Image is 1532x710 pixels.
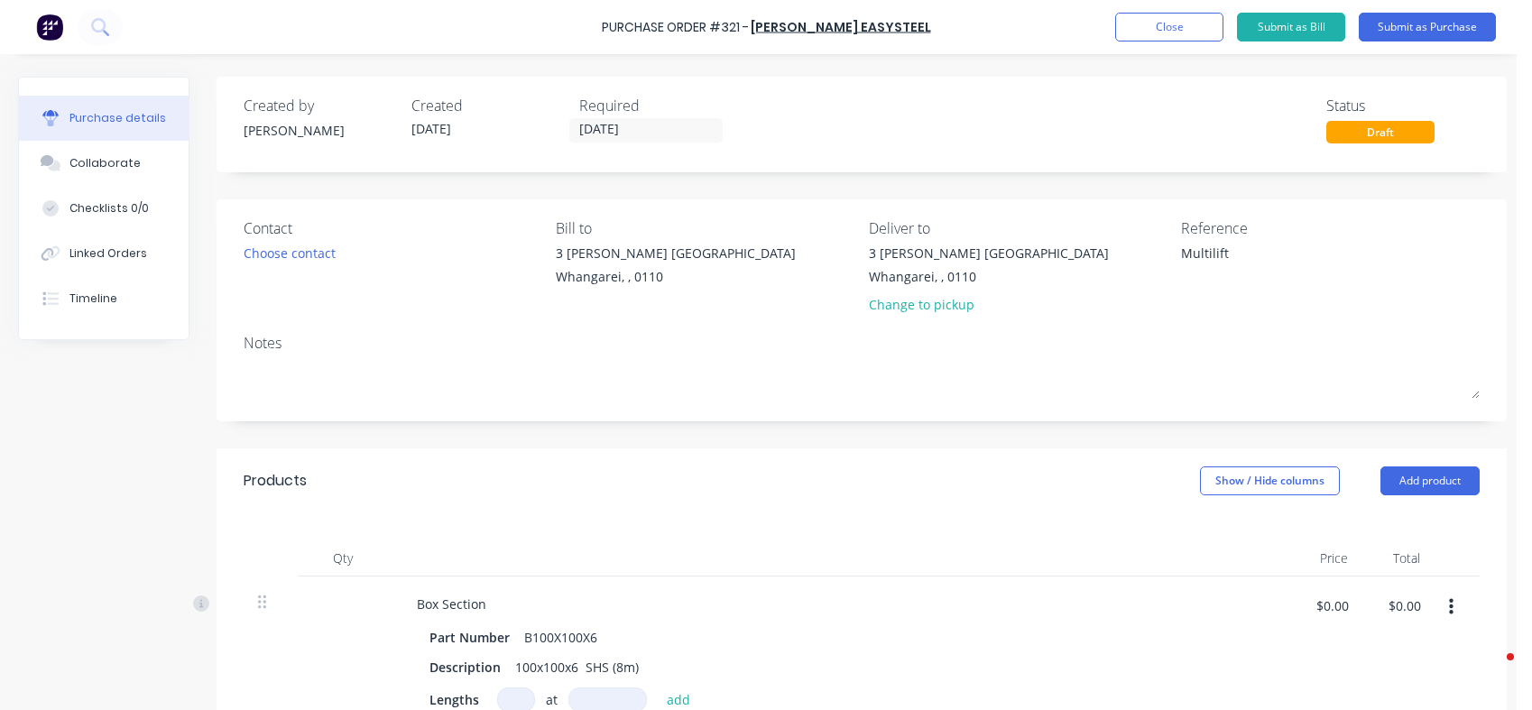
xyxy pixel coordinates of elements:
button: Submit as Bill [1237,13,1345,41]
div: Draft [1326,121,1435,143]
textarea: Multilift [1181,244,1407,284]
div: Purchase Order #321 - [602,18,749,37]
button: Checklists 0/0 [19,186,189,231]
div: B100X100X6 [517,624,604,650]
div: Contact [244,217,542,239]
div: Notes [244,332,1480,354]
div: Created by [244,95,397,116]
div: at [546,690,558,709]
div: Qty [298,540,388,576]
button: Close [1115,13,1223,41]
div: Price [1290,540,1362,576]
div: Bill to [556,217,854,239]
div: Checklists 0/0 [69,200,149,217]
div: Timeline [69,290,117,307]
button: add [658,688,700,710]
div: Box Section [402,591,501,617]
button: Submit as Purchase [1359,13,1496,41]
button: Show / Hide columns [1200,466,1340,495]
div: Created [411,95,565,116]
div: Total [1362,540,1435,576]
button: Purchase details [19,96,189,141]
div: Whangarei, , 0110 [869,267,1109,286]
div: Status [1326,95,1480,116]
div: Products [244,470,307,492]
div: Part Number [422,624,517,650]
div: 3 [PERSON_NAME] [GEOGRAPHIC_DATA] [869,244,1109,263]
div: Choose contact [244,244,336,263]
div: Reference [1181,217,1480,239]
div: Collaborate [69,155,141,171]
div: Required [579,95,733,116]
iframe: Intercom live chat [1471,649,1514,692]
a: [PERSON_NAME] Easysteel [751,18,931,36]
span: Lengths [429,690,479,709]
div: Deliver to [869,217,1167,239]
img: Factory [36,14,63,41]
div: 3 [PERSON_NAME] [GEOGRAPHIC_DATA] [556,244,796,263]
div: Linked Orders [69,245,147,262]
div: Purchase details [69,110,166,126]
button: Collaborate [19,141,189,186]
div: Whangarei, , 0110 [556,267,796,286]
div: [PERSON_NAME] [244,121,397,140]
button: Add product [1380,466,1480,495]
button: Timeline [19,276,189,321]
div: Change to pickup [869,295,1109,314]
div: 100x100x6 SHS (8m) [508,654,646,680]
button: Linked Orders [19,231,189,276]
div: Description [422,654,508,680]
